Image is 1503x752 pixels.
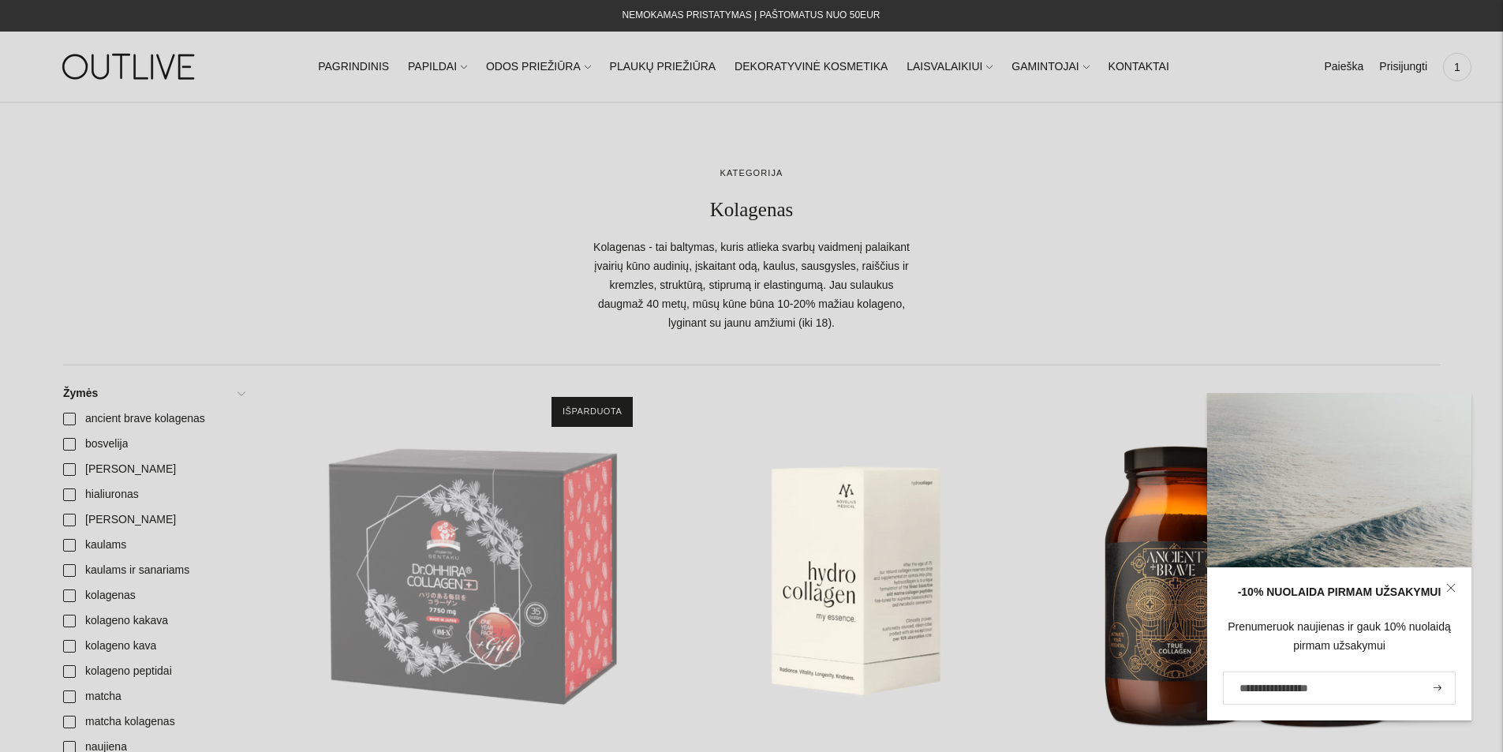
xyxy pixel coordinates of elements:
[54,381,253,406] a: Žymės
[54,659,253,684] a: kolageno peptidai
[610,50,716,84] a: PLAUKŲ PRIEŽIŪRA
[408,50,467,84] a: PAPILDAI
[318,50,389,84] a: PAGRINDINIS
[54,558,253,583] a: kaulams ir sanariams
[1443,50,1471,84] a: 1
[54,684,253,709] a: matcha
[54,507,253,533] a: [PERSON_NAME]
[54,634,253,659] a: kolageno kava
[54,709,253,735] a: matcha kolagenas
[54,608,253,634] a: kolageno kakava
[54,482,253,507] a: hialiuronas
[54,583,253,608] a: kolagenas
[1223,583,1456,602] div: -10% NUOLAIDA PIRMAM UŽSAKYMUI
[54,457,253,482] a: [PERSON_NAME]
[735,50,888,84] a: DEKORATYVINĖ KOSMETIKA
[32,39,229,94] img: OUTLIVE
[1379,50,1427,84] a: Prisijungti
[1446,56,1468,78] span: 1
[907,50,993,84] a: LAISVALAIKIUI
[54,533,253,558] a: kaulams
[1223,618,1456,656] div: Prenumeruok naujienas ir gauk 10% nuolaidą pirmam užsakymui
[486,50,591,84] a: ODOS PRIEŽIŪRA
[54,432,253,457] a: bosvelija
[623,6,880,25] div: NEMOKAMAS PRISTATYMAS Į PAŠTOMATUS NUO 50EUR
[1109,50,1169,84] a: KONTAKTAI
[1011,50,1089,84] a: GAMINTOJAI
[54,406,253,432] a: ancient brave kolagenas
[1324,50,1363,84] a: Paieška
